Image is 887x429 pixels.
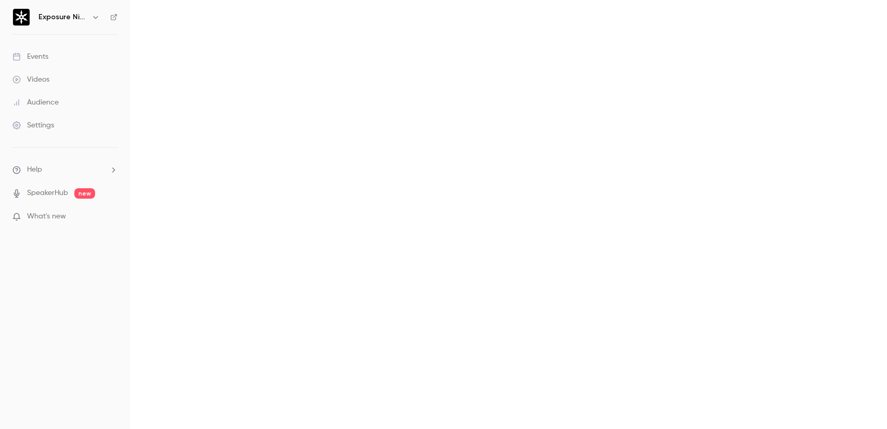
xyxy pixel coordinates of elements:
div: Events [12,51,48,62]
span: new [74,188,95,199]
li: help-dropdown-opener [12,164,117,175]
div: Videos [12,74,49,85]
span: What's new [27,211,66,222]
h6: Exposure Ninja [38,12,87,22]
span: Help [27,164,42,175]
div: Settings [12,120,54,131]
div: Audience [12,97,59,108]
img: Exposure Ninja [13,9,30,25]
a: SpeakerHub [27,188,68,199]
